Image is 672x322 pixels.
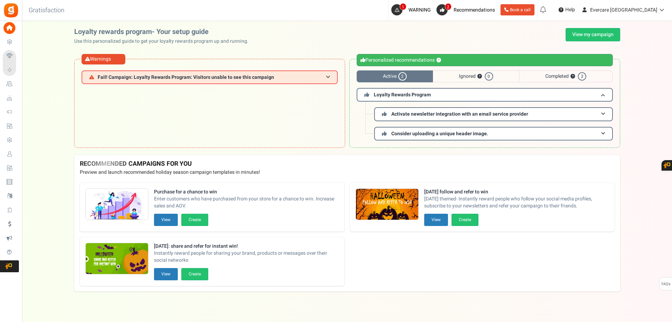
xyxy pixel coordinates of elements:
span: Fail! Campaign: Loyalty Rewards Program: Visitors unable to see this campaign [98,75,274,80]
div: Warnings [82,54,125,64]
span: Instantly reward people for sharing your brand, products or messages over their social networks [154,250,339,264]
button: Create [181,268,208,280]
img: Recommended Campaigns [86,243,148,275]
h4: RECOMMENDED CAMPAIGNS FOR YOU [80,160,615,167]
span: FAQs [661,278,671,291]
span: 2 [398,72,407,81]
span: Enter customers who have purchased from your store for a chance to win. Increase sales and AOV. [154,196,339,210]
a: 2 Recommendations [436,4,498,15]
button: Create [181,214,208,226]
span: 1 [400,3,406,10]
span: Ignored [433,70,519,82]
img: Recommended Campaigns [86,189,148,220]
span: 2 [445,3,451,10]
button: ? [477,74,482,79]
span: Help [563,6,575,13]
button: View [154,214,178,226]
span: Loyalty Rewards Program [374,91,431,98]
span: 2 [578,72,586,81]
strong: [DATE] follow and refer to win [424,189,609,196]
h2: Loyalty rewards program- Your setup guide [74,28,254,36]
span: Completed [519,70,612,82]
p: Preview and launch recommended holiday season campaign templates in minutes! [80,169,615,176]
button: ? [436,58,441,63]
img: Gratisfaction [3,2,19,18]
button: View [424,214,448,226]
button: View [154,268,178,280]
strong: Purchase for a chance to win [154,189,339,196]
button: Create [451,214,478,226]
span: Activate newsletter integration with an email service provider [391,110,528,118]
h3: Gratisfaction [21,4,72,18]
a: 1 WARNING [391,4,434,15]
span: Consider uploading a unique header image. [391,130,488,137]
p: Use this personalized guide to get your loyalty rewards program up and running. [74,38,254,45]
a: Book a call [500,4,534,15]
span: [DATE] themed- Instantly reward people who follow your social media profiles, subscribe to your n... [424,196,609,210]
span: Active [357,70,433,82]
a: View my campaign [566,28,620,41]
strong: [DATE]: share and refer for instant win! [154,243,339,250]
span: WARNING [408,6,431,14]
a: Help [556,4,578,15]
span: Recommendations [454,6,495,14]
div: Personalized recommendations [357,54,613,66]
button: ? [570,74,575,79]
span: Evercare [GEOGRAPHIC_DATA] [590,6,657,14]
img: Recommended Campaigns [356,189,418,220]
span: 0 [485,72,493,81]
